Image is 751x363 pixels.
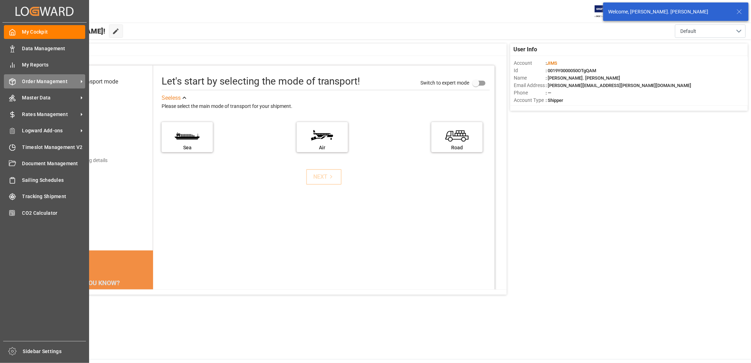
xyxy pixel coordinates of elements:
[4,25,85,39] a: My Cockpit
[608,8,730,16] div: Welcome, [PERSON_NAME]. [PERSON_NAME]
[514,45,537,54] span: User Info
[313,173,335,181] div: NEXT
[420,80,469,86] span: Switch to expert mode
[4,190,85,203] a: Tracking Shipment
[546,83,691,88] span: : [PERSON_NAME][EMAIL_ADDRESS][PERSON_NAME][DOMAIN_NAME]
[4,173,85,187] a: Sailing Schedules
[63,77,118,86] div: Select transport mode
[40,275,153,290] div: DID YOU KNOW?
[306,169,342,185] button: NEXT
[546,60,557,66] span: :
[546,68,596,73] span: : 0019Y0000050OTgQAM
[22,28,86,36] span: My Cockpit
[22,78,78,85] span: Order Management
[22,177,86,184] span: Sailing Schedules
[22,193,86,200] span: Tracking Shipment
[546,75,620,81] span: : [PERSON_NAME]. [PERSON_NAME]
[165,144,209,151] div: Sea
[22,111,78,118] span: Rates Management
[546,90,551,96] span: : —
[514,67,546,74] span: Id
[547,60,557,66] span: JIMS
[162,94,181,102] div: See less
[22,160,86,167] span: Document Management
[435,144,479,151] div: Road
[595,5,619,18] img: Exertis%20JAM%20-%20Email%20Logo.jpg_1722504956.jpg
[22,127,78,134] span: Logward Add-ons
[23,348,86,355] span: Sidebar Settings
[514,74,546,82] span: Name
[4,58,85,72] a: My Reports
[4,41,85,55] a: Data Management
[514,59,546,67] span: Account
[514,97,546,104] span: Account Type
[4,157,85,171] a: Document Management
[546,98,563,103] span: : Shipper
[22,45,86,52] span: Data Management
[22,144,86,151] span: Timeslot Management V2
[63,157,107,164] div: Add shipping details
[162,74,360,89] div: Let's start by selecting the mode of transport!
[4,140,85,154] a: Timeslot Management V2
[162,102,489,111] div: Please select the main mode of transport for your shipment.
[675,24,746,38] button: open menu
[514,82,546,89] span: Email Address
[300,144,344,151] div: Air
[514,89,546,97] span: Phone
[22,209,86,217] span: CO2 Calculator
[22,61,86,69] span: My Reports
[680,28,696,35] span: Default
[22,94,78,102] span: Master Data
[29,24,105,38] span: Hello [PERSON_NAME]!
[4,206,85,220] a: CO2 Calculator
